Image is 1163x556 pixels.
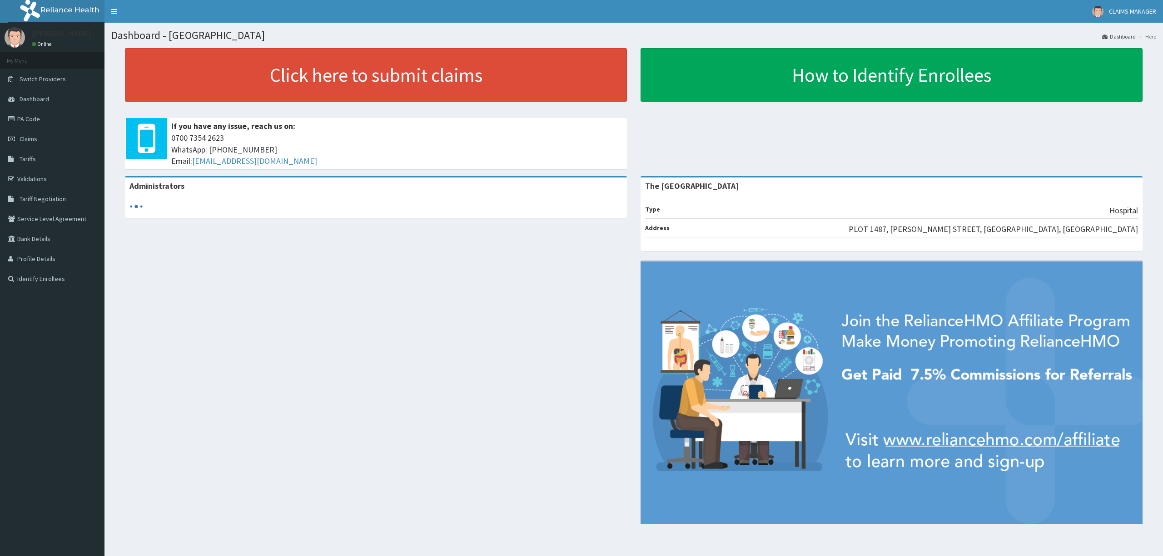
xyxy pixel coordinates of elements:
[1137,33,1156,40] li: Here
[645,224,670,232] b: Address
[641,48,1143,102] a: How to Identify Enrollees
[129,200,143,213] svg: audio-loading
[20,155,36,163] span: Tariffs
[129,181,184,191] b: Administrators
[1109,205,1138,216] p: Hospital
[5,27,25,48] img: User Image
[1092,6,1103,17] img: User Image
[1109,7,1156,15] span: CLAIMS MANAGER
[20,75,66,83] span: Switch Providers
[20,95,49,103] span: Dashboard
[20,195,66,203] span: Tariff Negotiation
[32,30,91,38] p: [PERSON_NAME]
[1102,33,1136,40] a: Dashboard
[849,223,1138,235] p: PLOT 1487, [PERSON_NAME] STREET, [GEOGRAPHIC_DATA], [GEOGRAPHIC_DATA]
[32,41,54,47] a: Online
[645,181,739,191] strong: The [GEOGRAPHIC_DATA]
[645,205,660,213] b: Type
[641,261,1143,524] img: provider-team-banner.png
[125,48,627,102] a: Click here to submit claims
[111,30,1156,41] h1: Dashboard - [GEOGRAPHIC_DATA]
[20,135,37,143] span: Claims
[171,121,295,131] b: If you have any issue, reach us on:
[171,132,622,167] span: 0700 7354 2623 WhatsApp: [PHONE_NUMBER] Email:
[192,156,317,166] a: [EMAIL_ADDRESS][DOMAIN_NAME]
